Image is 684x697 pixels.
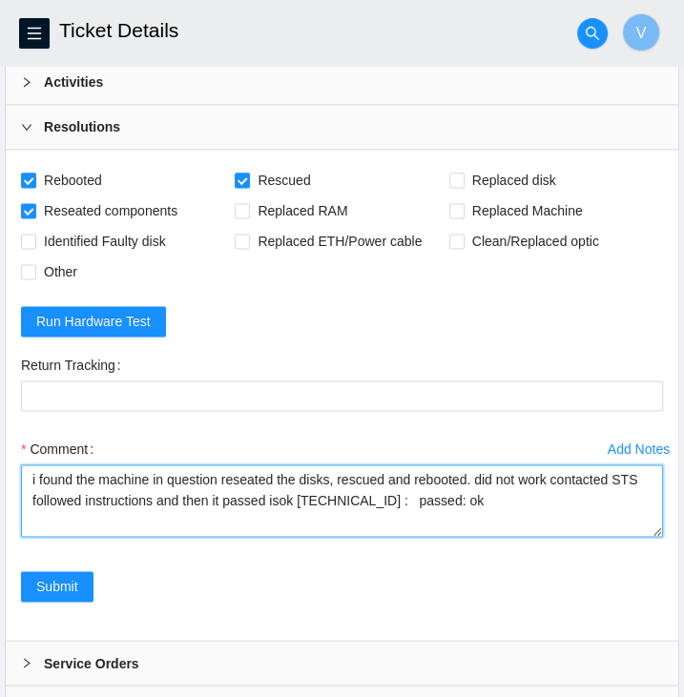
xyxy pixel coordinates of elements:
[21,657,32,668] span: right
[6,60,678,104] div: Activities
[36,165,110,195] span: Rebooted
[21,121,32,133] span: right
[622,13,660,51] button: V
[21,350,129,380] label: Return Tracking
[21,464,663,537] textarea: Comment
[21,306,166,337] button: Run Hardware Test
[21,76,32,88] span: right
[465,165,564,195] span: Replaced disk
[250,226,429,256] span: Replaced ETH/Power cable
[36,195,185,226] span: Reseated components
[19,18,50,49] button: menu
[44,116,120,137] b: Resolutions
[578,26,607,41] span: search
[250,195,355,226] span: Replaced RAM
[608,442,670,456] div: Add Notes
[21,434,101,464] label: Comment
[577,18,608,49] button: search
[6,105,678,149] div: Resolutions
[20,26,49,41] span: menu
[636,21,647,45] span: V
[21,571,93,602] button: Submit
[607,434,671,464] button: Add Notes
[36,256,85,287] span: Other
[21,380,663,411] input: Return Tracking
[44,652,139,673] b: Service Orders
[465,195,591,226] span: Replaced Machine
[36,576,78,597] span: Submit
[36,226,174,256] span: Identified Faulty disk
[465,226,607,256] span: Clean/Replaced optic
[44,72,103,92] b: Activities
[36,311,151,332] span: Run Hardware Test
[6,641,678,685] div: Service Orders
[250,165,318,195] span: Rescued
